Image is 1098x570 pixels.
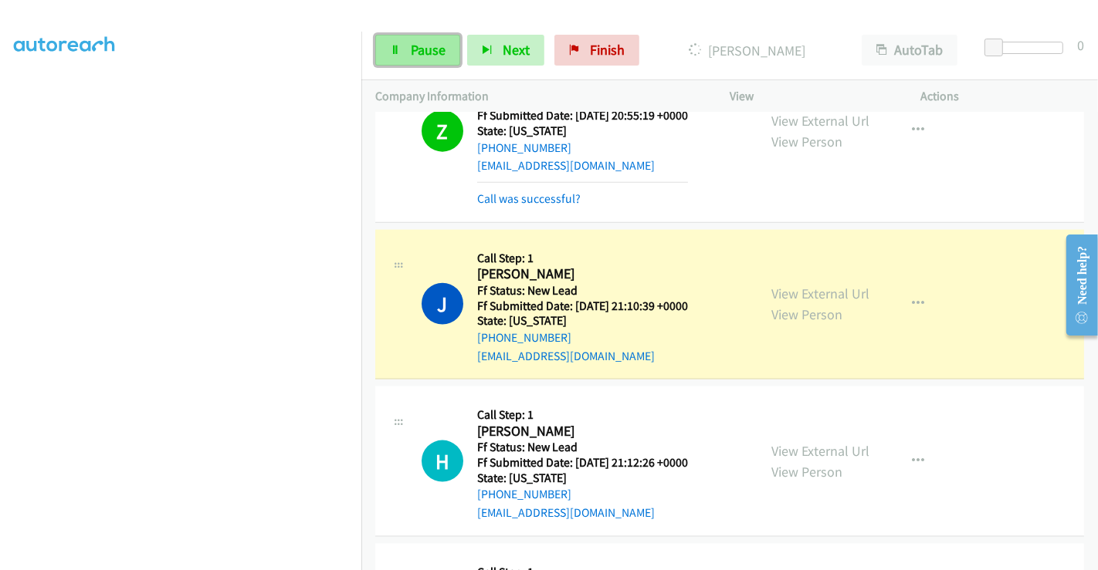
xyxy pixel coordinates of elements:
[1054,224,1098,346] iframe: Resource Center
[862,35,957,66] button: AutoTab
[477,487,571,501] a: [PHONE_NUMBER]
[771,305,842,323] a: View Person
[467,35,544,66] button: Next
[477,440,688,455] h5: Ff Status: New Lead
[477,251,688,266] h5: Call Step: 1
[477,140,571,155] a: [PHONE_NUMBER]
[477,313,688,329] h5: State: [US_STATE]
[992,42,1063,54] div: Delay between calls (in seconds)
[477,505,655,520] a: [EMAIL_ADDRESS][DOMAIN_NAME]
[375,35,460,66] a: Pause
[771,442,869,460] a: View External Url
[422,440,463,482] div: The call is yet to be attempted
[477,191,581,206] a: Call was successful?
[477,108,688,123] h5: Ff Submitted Date: [DATE] 20:55:19 +0000
[477,455,688,471] h5: Ff Submitted Date: [DATE] 21:12:26 +0000
[477,423,688,440] h2: [PERSON_NAME]
[771,112,869,130] a: View External Url
[422,110,463,152] h1: Z
[375,87,702,106] p: Company Information
[921,87,1085,106] p: Actions
[771,463,842,481] a: View Person
[1077,35,1084,56] div: 0
[477,158,655,173] a: [EMAIL_ADDRESS][DOMAIN_NAME]
[771,285,869,302] a: View External Url
[771,133,842,150] a: View Person
[477,349,655,363] a: [EMAIL_ADDRESS][DOMAIN_NAME]
[422,283,463,325] h1: J
[660,40,834,61] p: [PERSON_NAME]
[503,41,530,59] span: Next
[730,87,893,106] p: View
[554,35,639,66] a: Finish
[590,41,625,59] span: Finish
[477,283,688,298] h5: Ff Status: New Lead
[477,471,688,486] h5: State: [US_STATE]
[422,440,463,482] h1: H
[477,407,688,423] h5: Call Step: 1
[477,330,571,345] a: [PHONE_NUMBER]
[477,298,688,314] h5: Ff Submitted Date: [DATE] 21:10:39 +0000
[411,41,446,59] span: Pause
[477,123,688,139] h5: State: [US_STATE]
[477,265,688,283] h2: [PERSON_NAME]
